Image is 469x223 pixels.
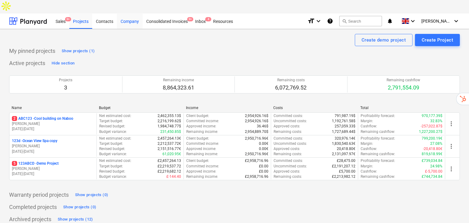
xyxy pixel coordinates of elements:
[332,152,355,157] p: 2,131,097.97€
[186,158,209,163] p: Client budget :
[245,158,268,163] p: £2,958,716.96
[421,19,452,24] span: [PERSON_NAME]
[158,169,181,174] p: £2,219,682.12
[274,119,307,124] p: Uncommitted costs :
[9,216,51,223] p: Archived projects
[99,136,131,141] p: Net estimated cost :
[245,152,268,157] p: 2,950,716.96€
[12,138,94,154] div: 123d -Ocean View Spa copy[PERSON_NAME][DATE]-[DATE]
[453,17,460,25] i: keyboard_arrow_down
[12,116,73,121] p: ABC123 - Cool building on Naboo
[422,113,442,119] p: 970,177.39$
[99,106,181,110] div: Budget
[9,60,45,67] p: Active projects
[186,106,268,110] div: Income
[187,17,193,21] span: 9+
[361,152,395,157] p: Remaining cashflow :
[191,13,209,29] div: Inbox
[387,84,420,91] p: 2,791,554.09
[158,119,181,124] p: 2,216,199.62$
[274,174,302,179] p: Remaining costs :
[191,13,209,29] a: Inbox4
[69,13,92,29] a: Projects
[158,124,181,129] p: 1,984,748.77$
[275,84,307,91] p: 6,072,769.52
[335,136,355,141] p: 320,976.14€
[63,204,96,211] div: Show projects (0)
[362,36,406,44] div: Create demo project
[332,119,355,124] p: 1,192,761.58$
[163,84,194,91] p: 8,864,323.61
[62,48,95,55] div: Show projects (1)
[387,17,393,25] i: notifications
[12,138,57,144] p: 123d - Ocean View Spa copy
[186,129,218,134] p: Remaining income :
[186,146,216,152] p: Approved income :
[59,84,72,91] p: 3
[12,126,94,132] p: [DATE] - [DATE]
[9,191,69,199] p: Warranty period projects
[186,113,209,119] p: Client budget :
[74,190,110,200] button: Show projects (0)
[92,13,117,29] a: Contacts
[361,164,373,169] p: Margin :
[143,13,191,29] div: Consolidated Invoices
[361,129,395,134] p: Remaining cashflow :
[361,169,377,174] p: Cashflow :
[12,161,17,166] span: 5
[327,17,333,25] i: Knowledge base
[274,169,300,174] p: Approved costs :
[361,158,395,163] p: Profitability forecast :
[12,161,59,166] p: 123ABCD - Demo Project
[245,129,268,134] p: 2,954,889.70$
[307,17,315,25] i: format_size
[99,124,125,129] p: Revised budget :
[99,113,131,119] p: Net estimated cost :
[430,141,442,146] p: 27.08%
[158,146,181,152] p: 2,151,516.77€
[337,158,355,163] p: £28,475.00
[158,164,181,169] p: £2,219,537.72
[332,174,355,179] p: £2,213,982.12
[50,58,76,68] button: Hide section
[361,141,373,146] p: Margin :
[99,174,127,179] p: Budget variance :
[274,146,300,152] p: Approved costs :
[99,119,123,124] p: Target budget :
[158,141,181,146] p: 2,212,537.72€
[186,141,219,146] p: Committed income :
[448,120,455,127] span: more_vert
[332,129,355,134] p: 1,727,689.44$
[274,158,303,163] p: Committed costs :
[163,78,194,83] p: Remaining income
[117,13,143,29] a: Company
[355,34,413,46] button: Create demo project
[158,158,181,163] p: £2,457,264.13
[186,124,216,129] p: Approved income :
[361,124,377,129] p: Cashflow :
[12,116,17,121] span: 2
[409,17,416,25] i: keyboard_arrow_down
[245,136,268,141] p: 2,950,716.96€
[52,60,75,67] div: Hide section
[422,158,442,163] p: £739,034.84
[209,13,237,29] div: Resources
[12,121,94,126] p: [PERSON_NAME]
[205,17,211,21] span: 4
[58,216,93,223] div: Show projects (12)
[143,13,191,29] a: Consolidated Invoices9+
[360,106,443,110] div: Total
[12,149,94,154] p: [DATE] - [DATE]
[274,141,307,146] p: Uncommitted costs :
[259,164,268,169] p: £0.00
[422,174,442,179] p: £744,734.84
[274,113,303,119] p: Committed costs :
[421,124,442,129] p: -257,022.87$
[12,116,94,132] div: 2ABC123 -Cool building on Naboo[PERSON_NAME][DATE]-[DATE]
[387,78,420,83] p: Remaining cashflow
[160,129,181,134] p: 231,450.85$
[422,36,453,44] div: Create Project
[12,161,94,177] div: 5123ABCD -Demo Project[PERSON_NAME][DATE]-[DATE]
[186,169,216,174] p: Approved income :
